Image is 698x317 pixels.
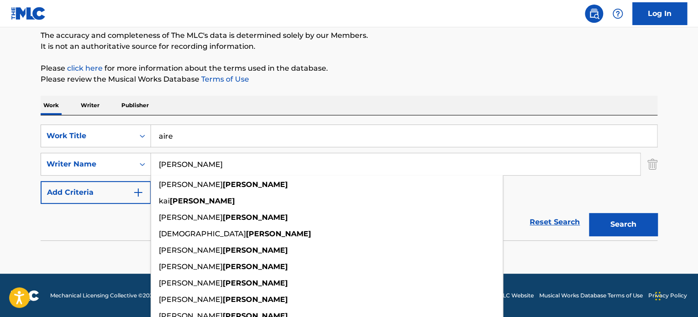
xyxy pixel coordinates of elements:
p: Please for more information about the terms used in the database. [41,63,657,74]
strong: [PERSON_NAME] [170,197,235,205]
a: The MLC Website [486,291,534,300]
div: Writer Name [47,159,129,170]
p: Please review the Musical Works Database [41,74,657,85]
img: search [589,8,599,19]
strong: [PERSON_NAME] [223,180,288,189]
button: Search [589,213,657,236]
span: [PERSON_NAME] [159,279,223,287]
a: click here [67,64,103,73]
div: Help [609,5,627,23]
p: The accuracy and completeness of The MLC's data is determined solely by our Members. [41,30,657,41]
strong: [PERSON_NAME] [246,229,311,238]
span: [PERSON_NAME] [159,246,223,255]
button: Add Criteria [41,181,151,204]
a: Public Search [585,5,603,23]
a: Log In [632,2,687,25]
a: Reset Search [525,212,584,232]
p: It is not an authoritative source for recording information. [41,41,657,52]
form: Search Form [41,125,657,240]
span: Mechanical Licensing Collective © 2025 [50,291,156,300]
p: Publisher [119,96,151,115]
span: [PERSON_NAME] [159,262,223,271]
span: [PERSON_NAME] [159,213,223,222]
div: Work Title [47,130,129,141]
img: logo [11,290,39,301]
a: Musical Works Database Terms of Use [539,291,643,300]
img: 9d2ae6d4665cec9f34b9.svg [133,187,144,198]
strong: [PERSON_NAME] [223,295,288,304]
iframe: Chat Widget [652,273,698,317]
strong: [PERSON_NAME] [223,262,288,271]
p: Work [41,96,62,115]
a: Terms of Use [199,75,249,83]
img: help [612,8,623,19]
img: MLC Logo [11,7,46,20]
strong: [PERSON_NAME] [223,279,288,287]
div: Drag [655,282,661,310]
span: [PERSON_NAME] [159,295,223,304]
strong: [PERSON_NAME] [223,246,288,255]
img: Delete Criterion [647,153,657,176]
a: Privacy Policy [648,291,687,300]
span: [DEMOGRAPHIC_DATA] [159,229,246,238]
span: kai [159,197,170,205]
span: [PERSON_NAME] [159,180,223,189]
p: Writer [78,96,102,115]
strong: [PERSON_NAME] [223,213,288,222]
